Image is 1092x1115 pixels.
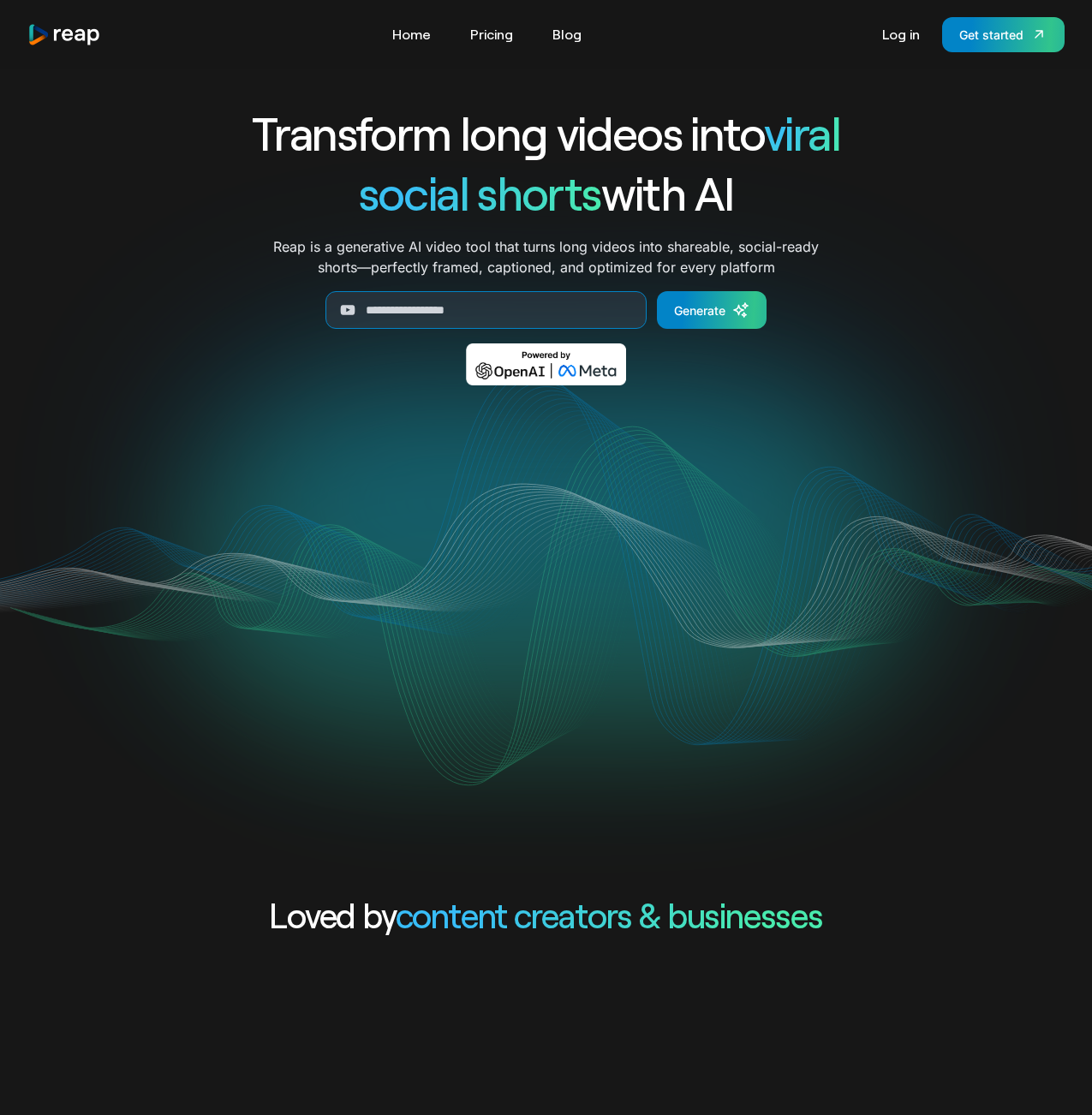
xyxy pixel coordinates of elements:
[359,164,601,220] span: social shorts
[874,21,928,48] a: Log in
[27,23,101,46] img: reap logo
[959,26,1023,44] div: Get started
[384,21,439,48] a: Home
[190,163,903,223] h1: with AI
[942,17,1065,52] a: Get started
[462,21,522,48] a: Pricing
[674,301,725,319] div: Generate
[764,104,840,160] span: viral
[466,343,626,385] img: Powered by OpenAI & Meta
[396,894,823,935] span: content creators & businesses
[657,291,767,329] a: Generate
[27,23,101,46] a: home
[273,236,819,277] p: Reap is a generative AI video tool that turns long videos into shareable, social-ready shorts—per...
[201,410,891,755] video: Your browser does not support the video tag.
[190,103,903,163] h1: Transform long videos into
[190,291,903,329] form: Generate Form
[544,21,590,48] a: Blog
